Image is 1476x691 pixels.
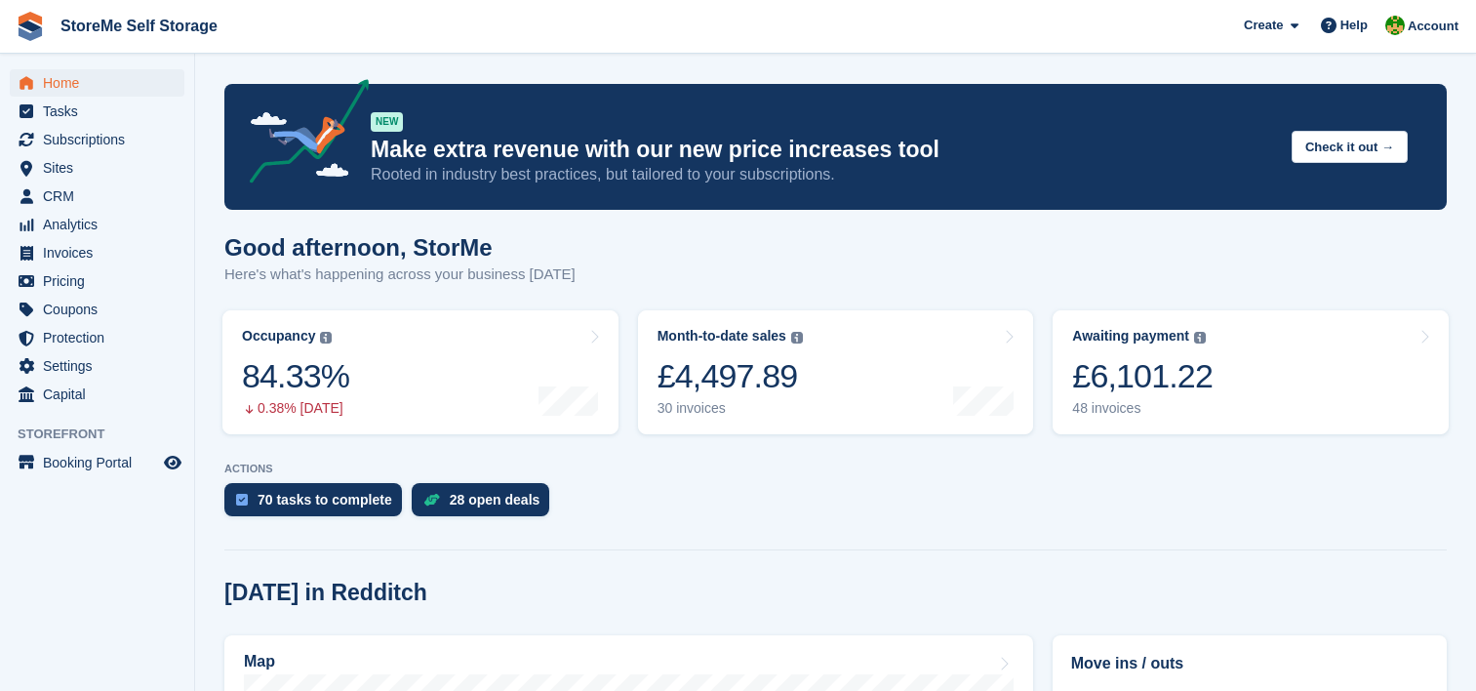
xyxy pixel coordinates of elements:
p: Rooted in industry best practices, but tailored to your subscriptions. [371,164,1276,185]
div: 48 invoices [1072,400,1213,417]
a: menu [10,296,184,323]
p: Here's what's happening across your business [DATE] [224,264,576,286]
img: StorMe [1385,16,1405,35]
div: 84.33% [242,356,349,396]
span: Invoices [43,239,160,266]
a: Month-to-date sales £4,497.89 30 invoices [638,310,1034,434]
div: £4,497.89 [658,356,803,396]
img: task-75834270c22a3079a89374b754ae025e5fb1db73e45f91037f5363f120a921f8.svg [236,494,248,506]
div: 70 tasks to complete [258,492,392,508]
h2: Map [244,653,275,671]
span: Pricing [43,267,160,295]
img: icon-info-grey-7440780725fd019a000dd9b08b2336e03edf1995a4989e88bcd33f0948082b44.svg [791,332,803,344]
a: Occupancy 84.33% 0.38% [DATE] [222,310,618,434]
a: Awaiting payment £6,101.22 48 invoices [1053,310,1449,434]
p: ACTIONS [224,463,1447,475]
a: menu [10,211,184,238]
span: CRM [43,183,160,210]
div: Awaiting payment [1072,328,1189,345]
div: NEW [371,112,403,132]
a: StoreMe Self Storage [53,10,225,42]
h2: [DATE] in Redditch [224,580,427,606]
div: 30 invoices [658,400,803,417]
img: price-adjustments-announcement-icon-8257ccfd72463d97f412b2fc003d46551f7dbcb40ab6d574587a9cd5c0d94... [233,79,370,190]
a: menu [10,183,184,210]
button: Check it out → [1292,131,1408,163]
span: Subscriptions [43,126,160,153]
img: stora-icon-8386f47178a22dfd0bd8f6a31ec36ba5ce8667c1dd55bd0f319d3a0aa187defe.svg [16,12,45,41]
a: menu [10,324,184,351]
span: Home [43,69,160,97]
span: Account [1408,17,1458,36]
a: menu [10,381,184,408]
div: Month-to-date sales [658,328,786,345]
span: Analytics [43,211,160,238]
div: Occupancy [242,328,315,345]
p: Make extra revenue with our new price increases tool [371,136,1276,164]
div: 0.38% [DATE] [242,400,349,417]
span: Settings [43,352,160,380]
div: £6,101.22 [1072,356,1213,396]
h2: Move ins / outs [1071,652,1428,675]
h1: Good afternoon, StorMe [224,234,576,261]
a: menu [10,98,184,125]
span: Storefront [18,425,194,444]
a: menu [10,352,184,380]
a: Preview store [161,451,184,474]
a: menu [10,69,184,97]
a: menu [10,449,184,476]
img: icon-info-grey-7440780725fd019a000dd9b08b2336e03edf1995a4989e88bcd33f0948082b44.svg [1194,332,1206,344]
img: deal-1b604bf984904fb50ccaf53a9ad4b4a5d6e5aea283cecdc64d6e3604feb123c2.svg [423,493,440,507]
span: Tasks [43,98,160,125]
span: Create [1244,16,1283,35]
span: Booking Portal [43,449,160,476]
a: 28 open deals [412,483,560,526]
div: 28 open deals [450,492,540,508]
a: menu [10,267,184,295]
a: menu [10,126,184,153]
span: Protection [43,324,160,351]
span: Sites [43,154,160,182]
a: menu [10,239,184,266]
span: Help [1340,16,1368,35]
span: Coupons [43,296,160,323]
img: icon-info-grey-7440780725fd019a000dd9b08b2336e03edf1995a4989e88bcd33f0948082b44.svg [320,332,332,344]
a: menu [10,154,184,182]
a: 70 tasks to complete [224,483,412,526]
span: Capital [43,381,160,408]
